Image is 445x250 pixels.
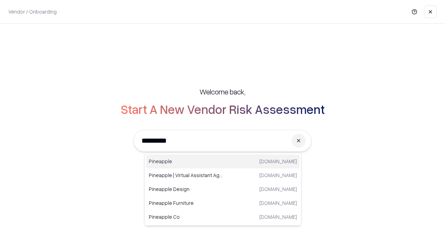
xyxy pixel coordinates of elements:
p: Pineapple | Virtual Assistant Agency [149,172,223,179]
p: Pineapple Furniture [149,199,223,207]
p: [DOMAIN_NAME] [259,185,297,193]
div: Suggestions [144,153,301,226]
p: [DOMAIN_NAME] [259,172,297,179]
h5: Welcome back, [200,87,245,97]
h2: Start A New Vendor Risk Assessment [121,102,325,116]
p: Vendor / Onboarding [8,8,57,15]
p: Pineapple Design [149,185,223,193]
p: [DOMAIN_NAME] [259,213,297,220]
p: [DOMAIN_NAME] [259,158,297,165]
p: Pineapple Co [149,213,223,220]
p: [DOMAIN_NAME] [259,199,297,207]
p: Pineapple [149,158,223,165]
